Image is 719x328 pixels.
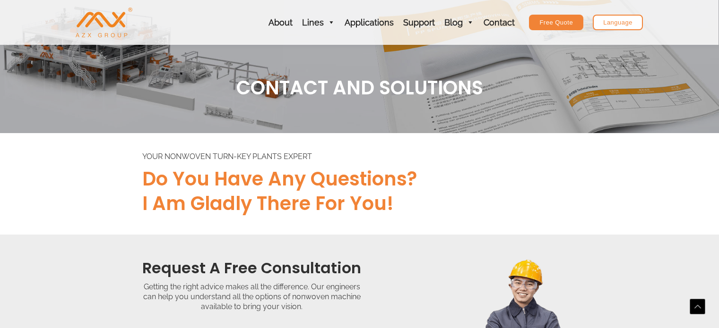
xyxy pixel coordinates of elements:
[593,15,643,30] a: Language
[76,17,132,26] a: AZX Nonwoven Machine
[95,282,409,311] div: Getting the right advice makes all the difference. Our engineers can help you understand all the ...
[95,258,409,278] h2: Request a Free Consultation
[142,167,624,216] h2: Do you have any questions? I am gladly there for you!
[95,76,624,100] h1: CONTACT AND SOLUTIONS
[142,152,624,162] div: YOUR NONWOVEN TURN-KEY PLANTS EXPERT
[529,15,583,30] a: Free Quote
